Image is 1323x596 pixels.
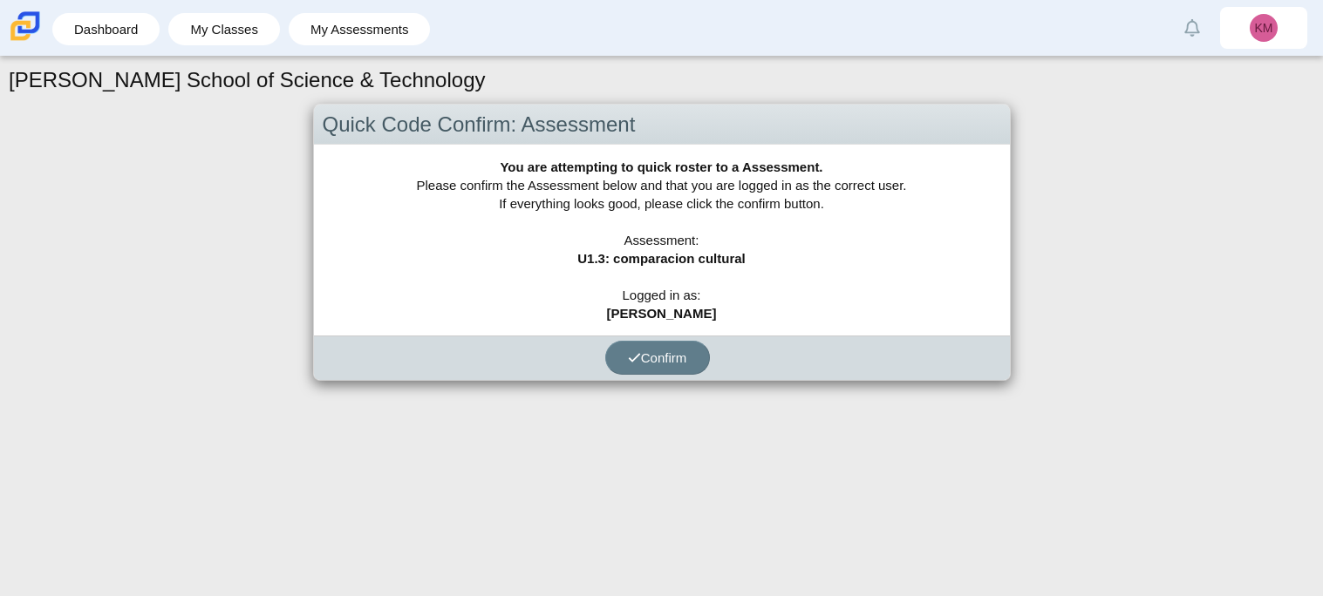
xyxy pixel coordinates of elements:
[607,306,717,321] b: [PERSON_NAME]
[1255,22,1273,34] span: KM
[314,145,1010,335] div: Please confirm the Assessment below and that you are logged in as the correct user. If everything...
[605,341,710,375] button: Confirm
[1173,9,1211,47] a: Alerts
[297,13,422,45] a: My Assessments
[500,159,822,174] b: You are attempting to quick roster to a Assessment.
[628,350,687,365] span: Confirm
[61,13,151,45] a: Dashboard
[7,32,44,47] a: Carmen School of Science & Technology
[7,8,44,44] img: Carmen School of Science & Technology
[177,13,271,45] a: My Classes
[9,65,486,95] h1: [PERSON_NAME] School of Science & Technology
[1220,7,1307,49] a: KM
[314,105,1010,146] div: Quick Code Confirm: Assessment
[577,251,746,266] b: U1.3: comparacion cultural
